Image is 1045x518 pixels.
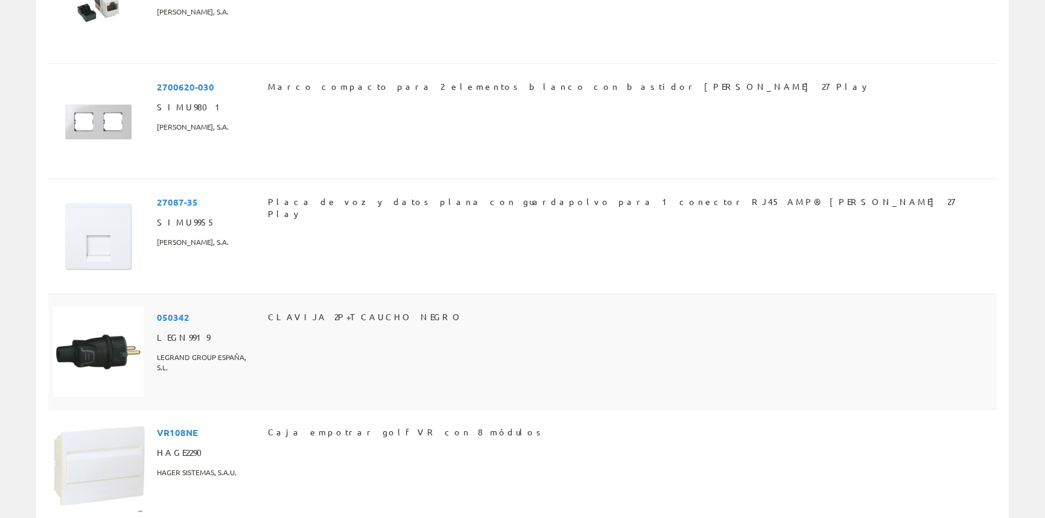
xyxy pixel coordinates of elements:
[268,76,871,96] span: Marco compacto para 2 elementos blanco con bastidor [PERSON_NAME] 27 Play
[53,422,147,512] img: Foto artículo Caja empotrar golf VR con 8 módulos (156x150)
[268,422,545,442] span: Caja empotrar golf VR con 8 módulos
[157,327,210,347] span: LEGN9919
[157,442,209,463] span: HAGE2290
[53,76,144,166] img: Foto artículo Marco compacto para 2 elementos blanco con bastidor Simon 27 Play (150x150)
[157,96,225,117] span: SIMU9801
[53,306,144,397] img: Foto artículo CLAVIJA 2P+T CAUCHO NEGRO (150x150)
[53,191,144,282] img: Foto artículo Placa de voz y datos plana con guardapolvo para 1 conector RJ45 AMP® blanco Simon 2...
[157,2,229,22] span: [PERSON_NAME], S.A.
[157,117,229,137] span: [PERSON_NAME], S.A.
[157,347,258,368] span: LEGRAND GROUP ESPAÑA, S.L.
[268,306,463,327] span: CLAVIJA 2P+T CAUCHO NEGRO
[157,212,215,232] span: SIMU9955
[157,76,214,96] span: 2700620-030
[157,232,229,253] span: [PERSON_NAME], S.A.
[157,463,237,483] span: HAGER SISTEMAS, S.A.U.
[157,422,198,442] span: VR108NE
[157,191,198,212] span: 27087-35
[157,306,189,327] span: 050342
[268,191,982,212] span: Placa de voz y datos plana con guardapolvo para 1 conector RJ45 AMP® [PERSON_NAME] 27 Play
